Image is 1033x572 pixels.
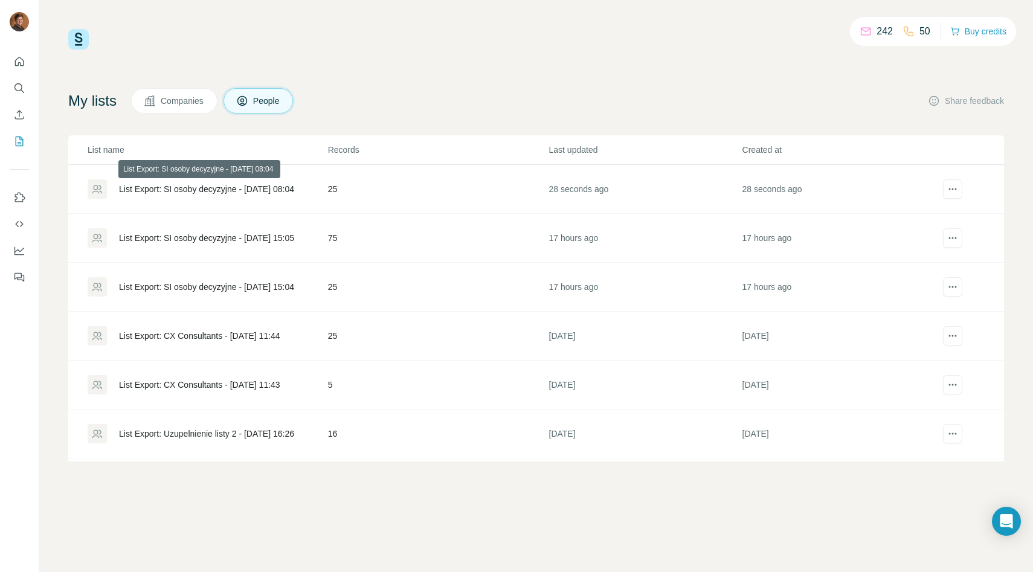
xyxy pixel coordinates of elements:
td: [DATE] [742,458,935,507]
button: Buy credits [950,23,1006,40]
td: 17 hours ago [742,214,935,263]
td: 5 [327,361,549,410]
td: 25 [327,165,549,214]
td: 75 [327,214,549,263]
div: List Export: SI osoby decyzyjne - [DATE] 08:04 [119,183,294,195]
button: Dashboard [10,240,29,262]
h4: My lists [68,91,117,111]
td: [DATE] [549,312,742,361]
p: Records [328,144,548,156]
p: Last updated [549,144,741,156]
p: 242 [877,24,893,39]
td: [DATE] [549,458,742,507]
div: List Export: CX Consultants - [DATE] 11:43 [119,379,280,391]
button: Feedback [10,266,29,288]
span: People [253,95,281,107]
div: Open Intercom Messenger [992,507,1021,536]
button: actions [943,277,962,297]
td: 25 [327,312,549,361]
td: 17 hours ago [549,214,742,263]
td: 25 [327,263,549,312]
td: [DATE] [549,410,742,458]
button: actions [943,179,962,199]
div: List Export: SI osoby decyzyjne - [DATE] 15:05 [119,232,294,244]
td: 16 [327,410,549,458]
button: Use Surfe on LinkedIn [10,187,29,208]
button: Share feedback [928,95,1004,107]
div: List Export: CX Consultants - [DATE] 11:44 [119,330,280,342]
button: actions [943,424,962,443]
td: 17 hours ago [549,263,742,312]
p: 50 [919,24,930,39]
p: List name [88,144,327,156]
td: 17 hours ago [742,263,935,312]
td: [DATE] [742,361,935,410]
button: Use Surfe API [10,213,29,235]
button: actions [943,326,962,345]
button: actions [943,375,962,394]
td: 14 [327,458,549,507]
img: Surfe Logo [68,29,89,50]
td: 28 seconds ago [549,165,742,214]
button: Enrich CSV [10,104,29,126]
div: List Export: SI osoby decyzyjne - [DATE] 15:04 [119,281,294,293]
td: 28 seconds ago [742,165,935,214]
p: Created at [742,144,935,156]
span: Companies [161,95,205,107]
button: Quick start [10,51,29,72]
td: [DATE] [742,312,935,361]
button: actions [943,228,962,248]
button: Search [10,77,29,99]
td: [DATE] [742,410,935,458]
img: Avatar [10,12,29,31]
td: [DATE] [549,361,742,410]
button: My lists [10,130,29,152]
div: List Export: Uzupelnienie listy 2 - [DATE] 16:26 [119,428,294,440]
